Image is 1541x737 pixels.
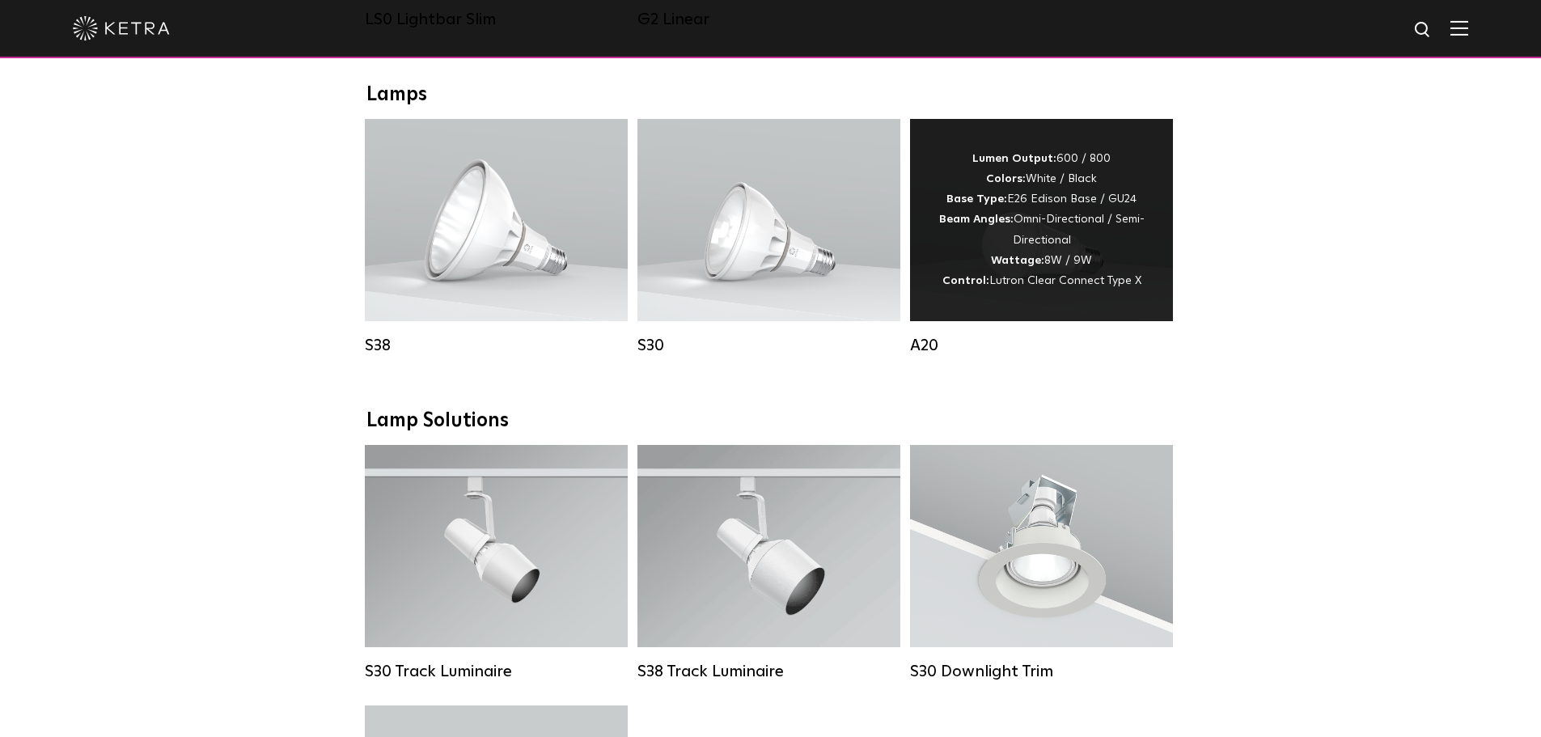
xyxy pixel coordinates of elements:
[366,83,1175,107] div: Lamps
[986,173,1026,184] strong: Colors:
[365,336,628,355] div: S38
[939,214,1014,225] strong: Beam Angles:
[366,409,1175,433] div: Lamp Solutions
[637,336,900,355] div: S30
[1450,20,1468,36] img: Hamburger%20Nav.svg
[946,193,1007,205] strong: Base Type:
[637,119,900,355] a: S30 Lumen Output:1100Colors:White / BlackBase Type:E26 Edison Base / GU24Beam Angles:15° / 25° / ...
[972,153,1056,164] strong: Lumen Output:
[910,445,1173,681] a: S30 Downlight Trim S30 Downlight Trim
[910,336,1173,355] div: A20
[910,662,1173,681] div: S30 Downlight Trim
[910,119,1173,355] a: A20 Lumen Output:600 / 800Colors:White / BlackBase Type:E26 Edison Base / GU24Beam Angles:Omni-Di...
[1413,20,1433,40] img: search icon
[365,119,628,355] a: S38 Lumen Output:1100Colors:White / BlackBase Type:E26 Edison Base / GU24Beam Angles:10° / 25° / ...
[934,149,1149,291] div: 600 / 800 White / Black E26 Edison Base / GU24 Omni-Directional / Semi-Directional 8W / 9W
[991,255,1044,266] strong: Wattage:
[989,275,1141,286] span: Lutron Clear Connect Type X
[73,16,170,40] img: ketra-logo-2019-white
[365,662,628,681] div: S30 Track Luminaire
[637,445,900,681] a: S38 Track Luminaire Lumen Output:1100Colors:White / BlackBeam Angles:10° / 25° / 40° / 60°Wattage...
[365,445,628,681] a: S30 Track Luminaire Lumen Output:1100Colors:White / BlackBeam Angles:15° / 25° / 40° / 60° / 90°W...
[637,662,900,681] div: S38 Track Luminaire
[942,275,989,286] strong: Control:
